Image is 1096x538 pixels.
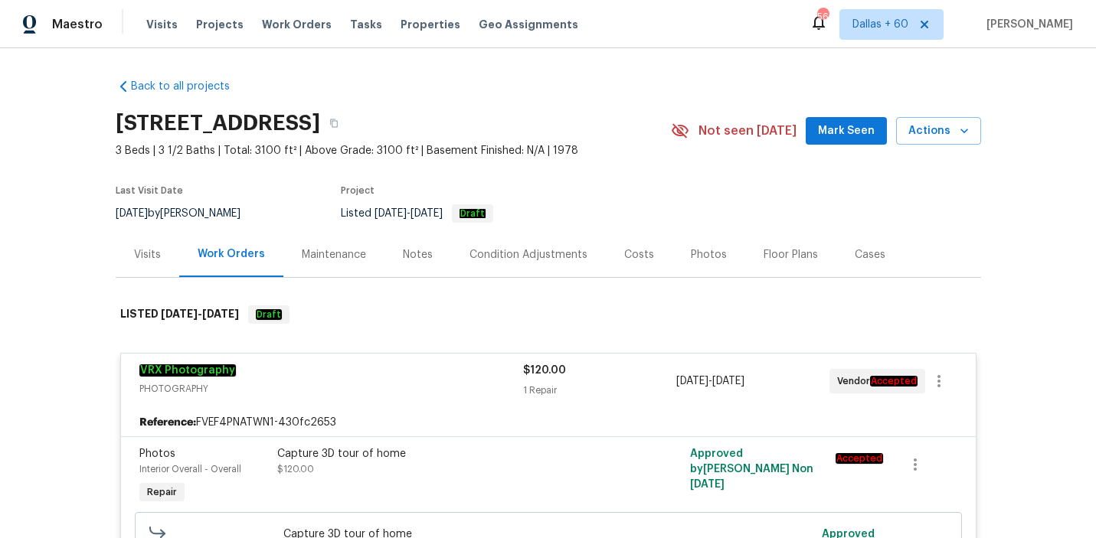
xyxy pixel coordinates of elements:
h6: LISTED [120,305,239,324]
span: [DATE] [712,376,744,386]
span: - [161,308,239,319]
a: Back to all projects [116,79,263,94]
span: [DATE] [375,208,407,219]
span: [DATE] [161,308,198,319]
em: Draft [460,208,486,219]
span: [DATE] [202,308,239,319]
div: Maintenance [302,247,366,262]
span: Not seen [DATE] [698,123,797,139]
span: Tasks [350,19,382,30]
span: Geo Assignments [479,17,578,32]
b: Reference: [139,415,196,430]
span: Interior Overall - Overall [139,465,241,474]
span: Visits [146,17,178,32]
span: [DATE] [411,208,443,219]
span: Actions [908,122,969,141]
span: Photos [139,448,175,459]
span: Vendor [837,373,924,389]
em: Accepted [870,376,918,386]
span: Last Visit Date [116,186,183,195]
span: PHOTOGRAPHY [139,381,523,396]
div: by [PERSON_NAME] [116,204,259,223]
div: Notes [403,247,433,262]
span: 3 Beds | 3 1/2 Baths | Total: 3100 ft² | Above Grade: 3100 ft² | Basement Finished: N/A | 1978 [116,143,671,158]
span: Properties [401,17,460,32]
div: 568 [817,9,828,24]
button: Copy Address [320,109,348,137]
span: Dallas + 60 [852,17,908,32]
h2: [STREET_ADDRESS] [116,116,320,131]
div: LISTED [DATE]-[DATE]Draft [116,290,981,339]
div: Condition Adjustments [469,247,587,262]
span: [PERSON_NAME] [980,17,1073,32]
span: [DATE] [116,208,148,219]
div: Visits [134,247,161,262]
div: Costs [624,247,654,262]
em: Accepted [836,453,883,464]
span: - [676,373,744,389]
span: [DATE] [690,479,725,490]
span: Listed [341,208,493,219]
div: Work Orders [198,246,265,262]
a: VRX Photography [139,364,236,377]
div: Floor Plans [764,247,818,262]
span: Maestro [52,17,103,32]
em: Draft [256,309,282,320]
span: Projects [196,17,244,32]
span: - [375,208,443,219]
div: 1 Repair [523,383,676,398]
span: Work Orders [262,17,332,32]
button: Mark Seen [806,117,887,145]
div: Capture 3D tour of home [277,446,613,461]
span: $120.00 [523,365,566,376]
div: FVEF4PNATWN1-430fc2653 [121,409,976,436]
span: Repair [141,484,183,500]
div: Cases [855,247,885,262]
span: Mark Seen [818,122,875,141]
span: Approved by [PERSON_NAME] N on [690,448,813,490]
div: Photos [691,247,727,262]
span: [DATE] [676,376,708,386]
button: Actions [896,117,981,145]
span: $120.00 [277,465,314,474]
span: Project [341,186,375,195]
